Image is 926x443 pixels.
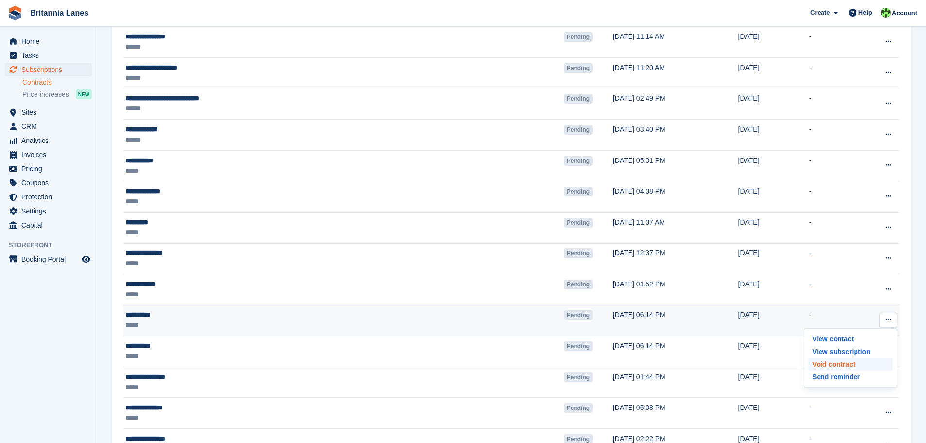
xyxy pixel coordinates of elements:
[5,162,92,176] a: menu
[21,35,80,48] span: Home
[738,89,809,120] td: [DATE]
[21,218,80,232] span: Capital
[892,8,917,18] span: Account
[808,333,893,345] a: View contact
[809,398,865,429] td: -
[5,148,92,161] a: menu
[564,310,593,320] span: Pending
[738,212,809,243] td: [DATE]
[564,218,593,228] span: Pending
[564,94,593,104] span: Pending
[21,106,80,119] span: Sites
[613,57,738,89] td: [DATE] 11:20 AM
[8,6,22,20] img: stora-icon-8386f47178a22dfd0bd8f6a31ec36ba5ce8667c1dd55bd0f319d3a0aa187defe.svg
[5,176,92,190] a: menu
[613,367,738,398] td: [DATE] 01:44 PM
[809,89,865,120] td: -
[738,150,809,181] td: [DATE]
[564,187,593,196] span: Pending
[613,336,738,367] td: [DATE] 06:14 PM
[809,57,865,89] td: -
[809,150,865,181] td: -
[564,156,593,166] span: Pending
[564,32,593,42] span: Pending
[613,120,738,151] td: [DATE] 03:40 PM
[5,63,92,76] a: menu
[809,274,865,305] td: -
[21,63,80,76] span: Subscriptions
[809,181,865,213] td: -
[808,345,893,358] a: View subscription
[613,150,738,181] td: [DATE] 05:01 PM
[564,63,593,73] span: Pending
[613,27,738,58] td: [DATE] 11:14 AM
[809,120,865,151] td: -
[738,305,809,336] td: [DATE]
[738,57,809,89] td: [DATE]
[738,181,809,213] td: [DATE]
[738,27,809,58] td: [DATE]
[5,204,92,218] a: menu
[5,252,92,266] a: menu
[564,372,593,382] span: Pending
[738,274,809,305] td: [DATE]
[21,176,80,190] span: Coupons
[858,8,872,18] span: Help
[808,371,893,383] a: Send reminder
[613,305,738,336] td: [DATE] 06:14 PM
[613,398,738,429] td: [DATE] 05:08 PM
[738,120,809,151] td: [DATE]
[809,243,865,274] td: -
[613,274,738,305] td: [DATE] 01:52 PM
[21,49,80,62] span: Tasks
[564,280,593,289] span: Pending
[5,190,92,204] a: menu
[738,367,809,398] td: [DATE]
[809,27,865,58] td: -
[809,305,865,336] td: -
[21,190,80,204] span: Protection
[21,252,80,266] span: Booking Portal
[564,125,593,135] span: Pending
[22,90,69,99] span: Price increases
[9,240,97,250] span: Storefront
[22,78,92,87] a: Contracts
[21,134,80,147] span: Analytics
[5,120,92,133] a: menu
[564,248,593,258] span: Pending
[22,89,92,100] a: Price increases NEW
[808,358,893,371] a: Void contract
[21,120,80,133] span: CRM
[738,243,809,274] td: [DATE]
[5,218,92,232] a: menu
[26,5,92,21] a: Britannia Lanes
[21,162,80,176] span: Pricing
[613,212,738,243] td: [DATE] 11:37 AM
[21,148,80,161] span: Invoices
[738,336,809,367] td: [DATE]
[5,49,92,62] a: menu
[613,181,738,213] td: [DATE] 04:38 PM
[80,253,92,265] a: Preview store
[613,243,738,274] td: [DATE] 12:37 PM
[564,403,593,413] span: Pending
[613,89,738,120] td: [DATE] 02:49 PM
[5,134,92,147] a: menu
[76,89,92,99] div: NEW
[564,341,593,351] span: Pending
[809,212,865,243] td: -
[5,106,92,119] a: menu
[810,8,830,18] span: Create
[881,8,891,18] img: Robert Parr
[738,398,809,429] td: [DATE]
[5,35,92,48] a: menu
[21,204,80,218] span: Settings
